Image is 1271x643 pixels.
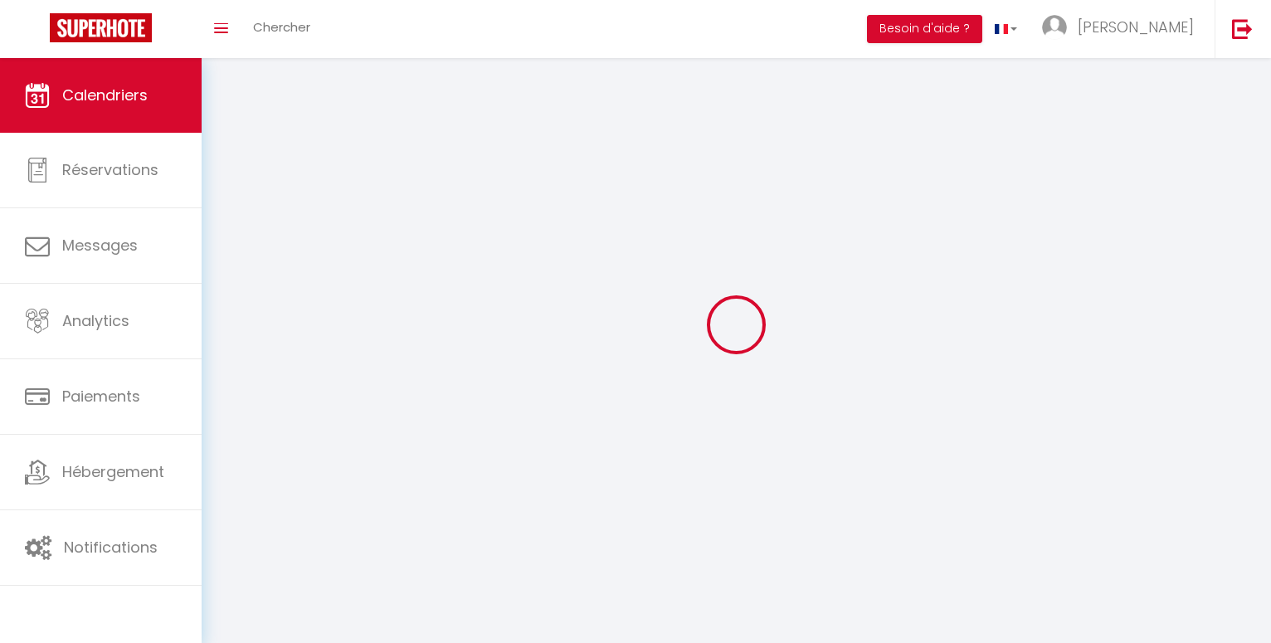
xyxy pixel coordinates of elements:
[62,461,164,482] span: Hébergement
[253,18,310,36] span: Chercher
[62,310,129,331] span: Analytics
[64,537,158,558] span: Notifications
[62,386,140,407] span: Paiements
[50,13,152,42] img: Super Booking
[1042,15,1067,40] img: ...
[62,159,158,180] span: Réservations
[1232,18,1253,39] img: logout
[1078,17,1194,37] span: [PERSON_NAME]
[62,235,138,256] span: Messages
[867,15,982,43] button: Besoin d'aide ?
[62,85,148,105] span: Calendriers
